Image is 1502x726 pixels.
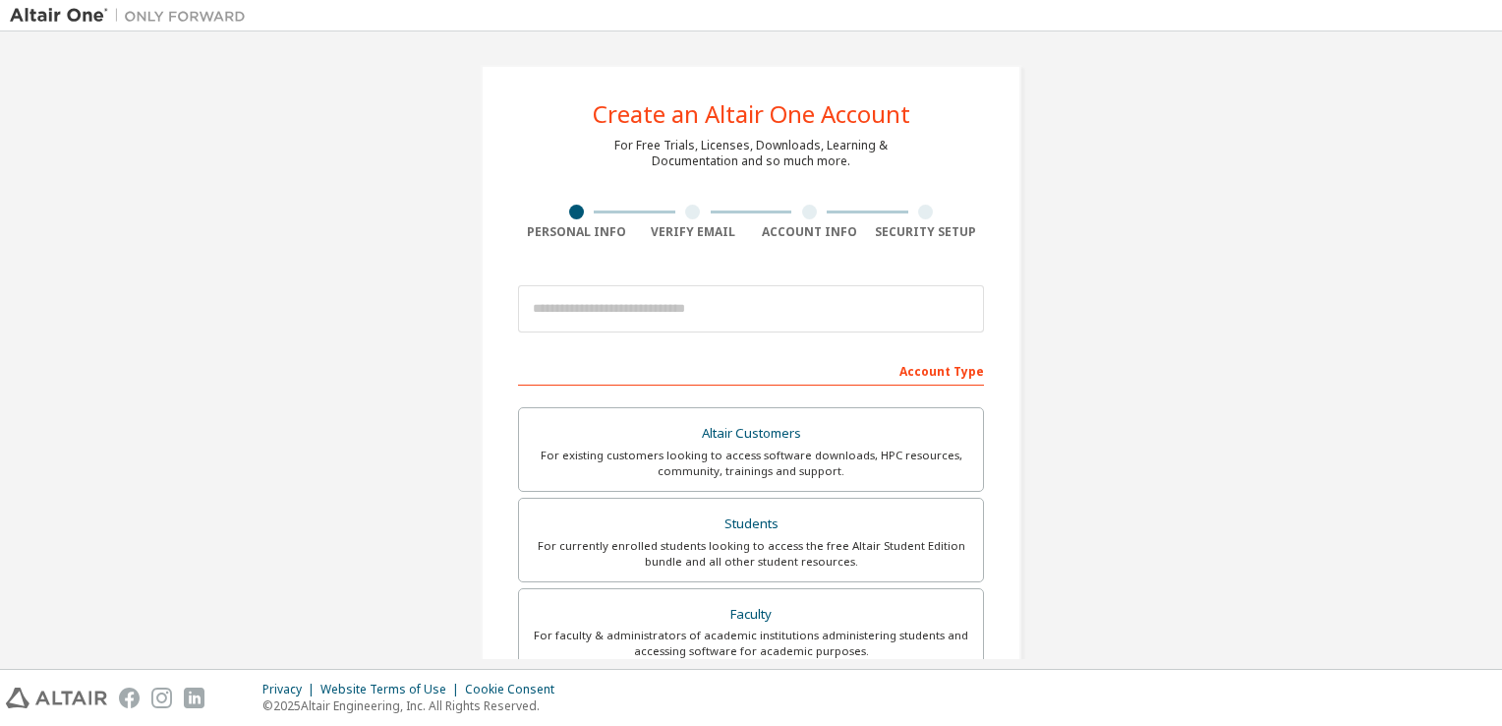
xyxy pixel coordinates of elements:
img: altair_logo.svg [6,688,107,708]
div: For existing customers looking to access software downloads, HPC resources, community, trainings ... [531,448,971,479]
img: linkedin.svg [184,688,204,708]
div: Altair Customers [531,420,971,448]
img: instagram.svg [151,688,172,708]
div: Create an Altair One Account [593,102,910,126]
div: Students [531,511,971,538]
div: For Free Trials, Licenses, Downloads, Learning & Documentation and so much more. [614,138,888,169]
div: Privacy [262,682,320,697]
div: Cookie Consent [465,682,566,697]
div: Account Type [518,354,984,386]
div: Personal Info [518,224,635,240]
p: © 2025 Altair Engineering, Inc. All Rights Reserved. [262,697,566,714]
div: For faculty & administrators of academic institutions administering students and accessing softwa... [531,628,971,659]
div: Faculty [531,601,971,629]
div: Verify Email [635,224,752,240]
div: Website Terms of Use [320,682,465,697]
img: Altair One [10,6,256,26]
img: facebook.svg [119,688,140,708]
div: For currently enrolled students looking to access the free Altair Student Edition bundle and all ... [531,538,971,570]
div: Account Info [751,224,868,240]
div: Security Setup [868,224,985,240]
